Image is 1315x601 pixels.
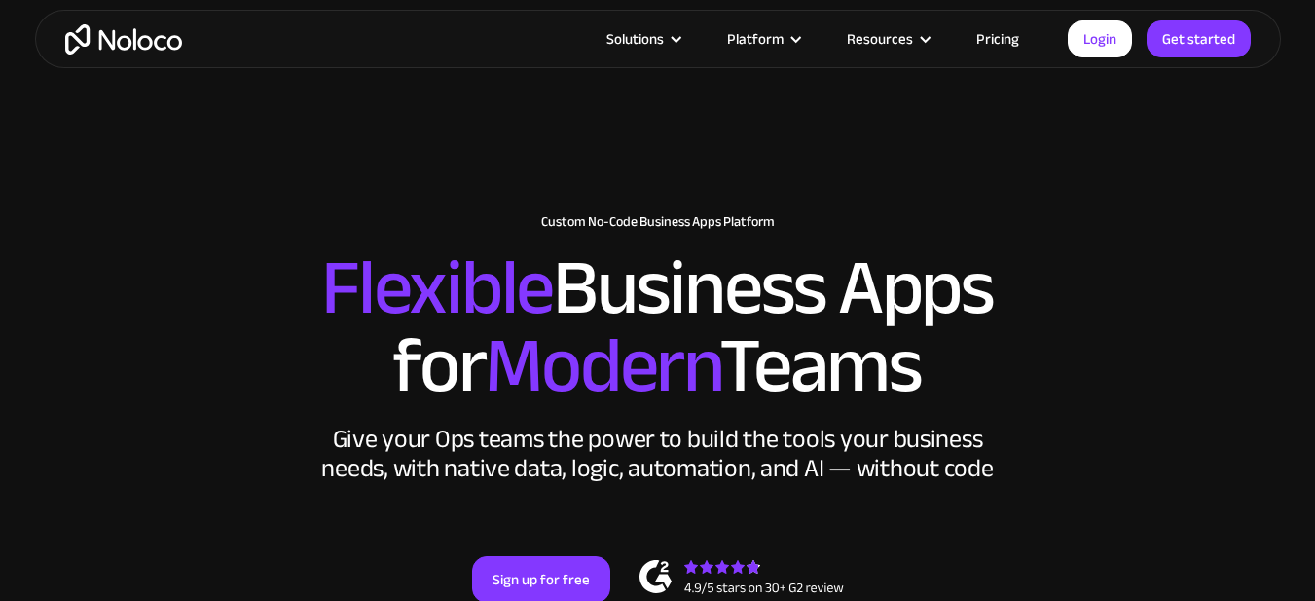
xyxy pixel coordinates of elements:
div: Resources [822,26,952,52]
div: Resources [847,26,913,52]
span: Modern [485,293,719,438]
div: Solutions [582,26,703,52]
div: Solutions [606,26,664,52]
a: Get started [1147,20,1251,57]
a: home [65,24,182,55]
div: Platform [703,26,822,52]
h2: Business Apps for Teams [55,249,1261,405]
a: Login [1068,20,1132,57]
div: Give your Ops teams the power to build the tools your business needs, with native data, logic, au... [317,425,999,483]
span: Flexible [321,215,553,360]
h1: Custom No-Code Business Apps Platform [55,214,1261,230]
a: Pricing [952,26,1043,52]
div: Platform [727,26,784,52]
